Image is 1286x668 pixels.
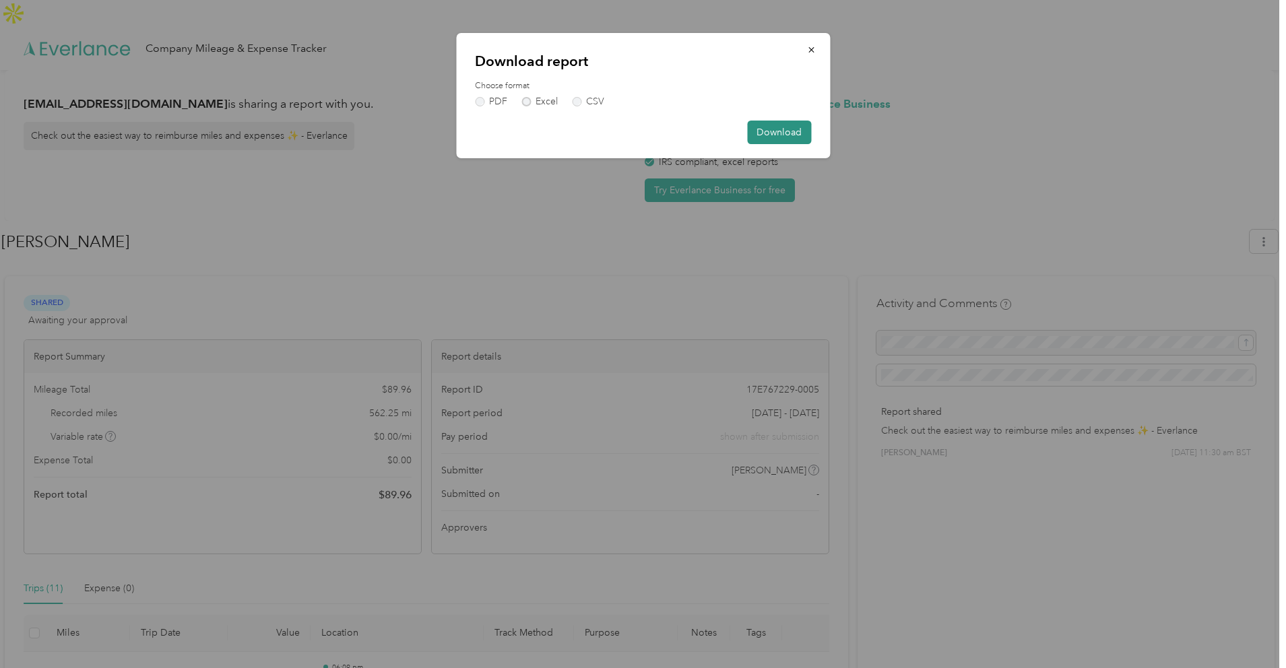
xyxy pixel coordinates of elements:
[572,97,604,106] label: CSV
[475,97,507,106] label: PDF
[475,80,811,92] label: Choose format
[747,121,811,144] button: Download
[521,97,558,106] label: Excel
[475,52,811,71] p: Download report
